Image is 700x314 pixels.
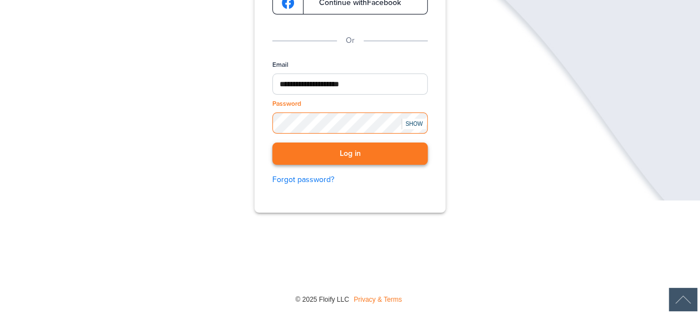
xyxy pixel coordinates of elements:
input: Email [272,73,428,95]
span: © 2025 Floify LLC [295,296,349,303]
img: Back to Top [669,288,697,311]
button: Log in [272,143,428,165]
label: Password [272,99,301,109]
label: Email [272,60,288,70]
div: Scroll Back to Top [669,288,697,311]
p: Or [346,35,355,47]
a: Forgot password? [272,174,428,186]
a: Privacy & Terms [354,296,402,303]
div: SHOW [402,119,426,129]
input: Password [272,112,428,133]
